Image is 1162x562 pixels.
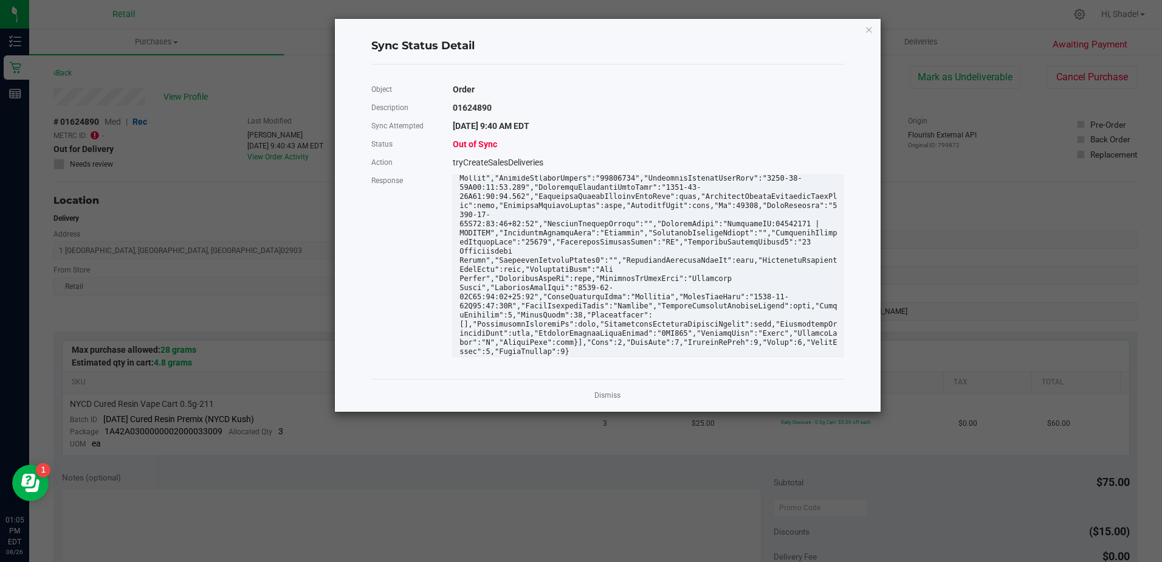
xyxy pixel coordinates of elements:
div: Response [362,172,444,190]
span: Sync Status Detail [371,38,475,54]
div: Description [362,99,444,117]
span: Out of Sync [453,139,497,149]
div: {"LoremipSumd":7,"Sita":[{"ConsecteTuraDipi":elit,"SeddoeIusmodtEmpoRinc":utla,"EtdoloRemagnaalIq... [450,128,846,356]
iframe: Resource center unread badge [36,463,50,477]
div: Object [362,80,444,99]
div: [DATE] 9:40 AM EDT [444,117,853,135]
div: tryCreateSalesDeliveries [444,153,853,172]
div: Sync Attempted [362,117,444,135]
div: Order [444,80,853,99]
button: Close [865,22,873,36]
a: Dismiss [594,390,621,401]
iframe: Resource center [12,465,49,501]
div: 01624890 [444,99,853,117]
div: Status [362,135,444,153]
div: Action [362,153,444,172]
